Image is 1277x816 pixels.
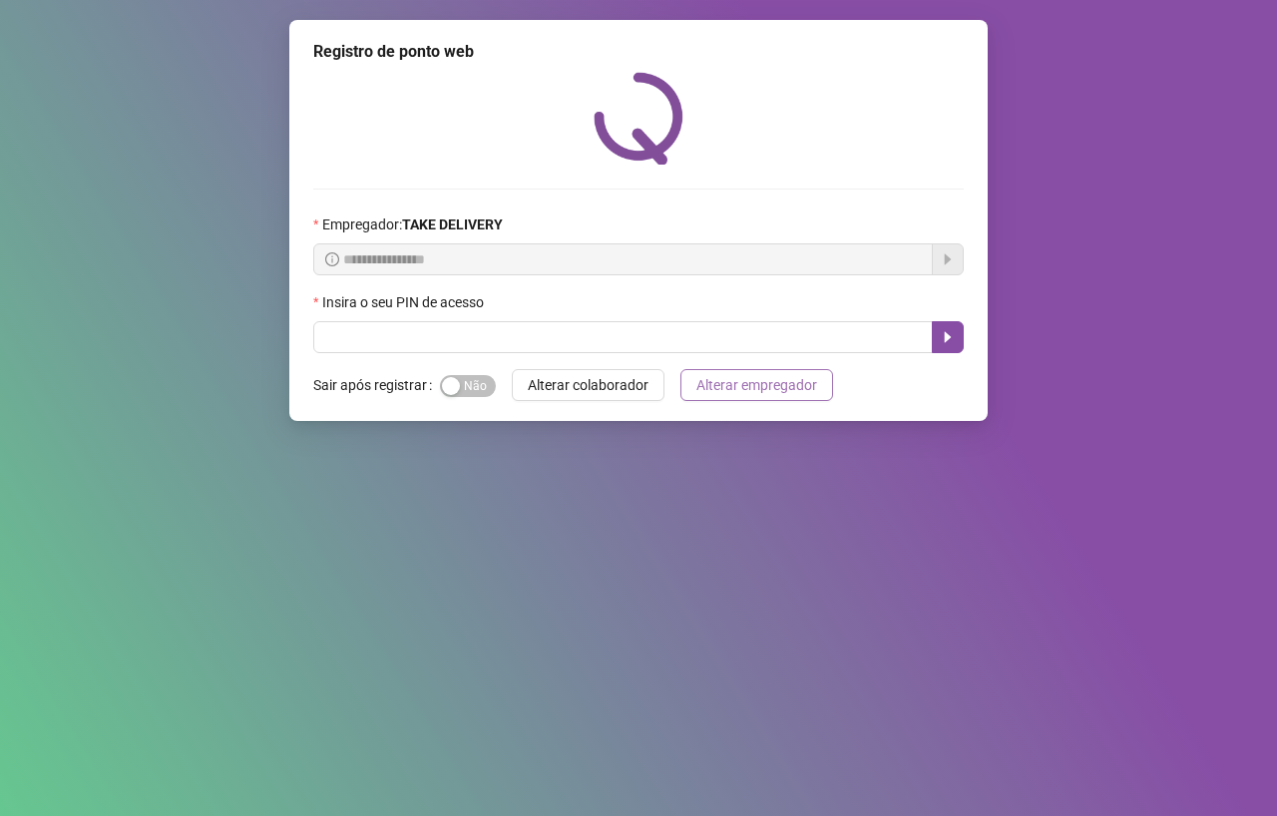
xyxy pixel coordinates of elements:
span: Empregador : [322,213,503,235]
img: QRPoint [594,72,683,165]
button: Alterar empregador [680,369,833,401]
label: Sair após registrar [313,369,440,401]
span: caret-right [940,329,956,345]
button: Alterar colaborador [512,369,664,401]
label: Insira o seu PIN de acesso [313,291,497,313]
strong: TAKE DELIVERY [402,216,503,232]
span: Alterar empregador [696,374,817,396]
span: info-circle [325,252,339,266]
div: Registro de ponto web [313,40,964,64]
span: Alterar colaborador [528,374,648,396]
